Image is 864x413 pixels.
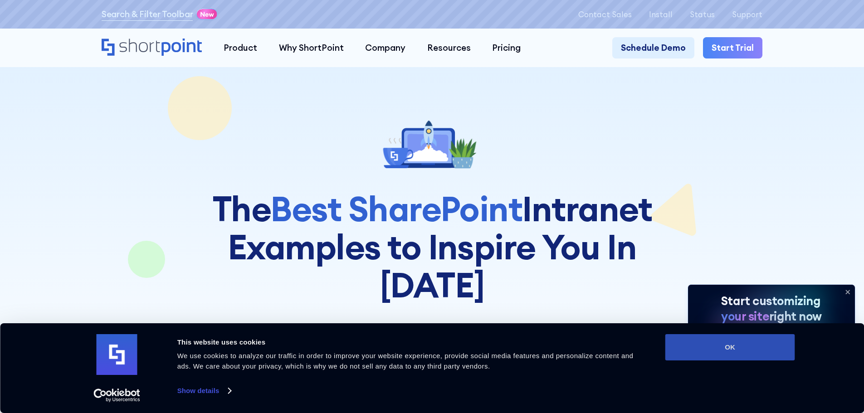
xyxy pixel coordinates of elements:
div: Pricing [492,41,521,54]
span: Best SharePoint [270,187,522,230]
a: Contact Sales [578,10,632,19]
div: Why ShortPoint [279,41,344,54]
a: Pricing [482,37,532,59]
h1: The Intranet Examples to Inspire You In [DATE] [173,190,691,304]
div: This website uses cookies [177,337,645,348]
a: Start Trial [703,37,762,59]
a: Install [649,10,673,19]
a: Company [354,37,416,59]
a: Schedule Demo [612,37,694,59]
a: Product [213,37,268,59]
button: OK [665,334,795,360]
a: Status [690,10,715,19]
a: Home [102,39,202,57]
a: Why ShortPoint [268,37,355,59]
div: Resources [427,41,471,54]
div: Company [365,41,405,54]
a: Support [732,10,762,19]
span: We use cookies to analyze our traffic in order to improve your website experience, provide social... [177,352,634,370]
img: logo [97,334,137,375]
div: Product [224,41,257,54]
a: Usercentrics Cookiebot - opens in a new window [77,389,156,402]
a: Show details [177,384,231,398]
a: Search & Filter Toolbar [102,8,193,21]
a: Resources [416,37,482,59]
